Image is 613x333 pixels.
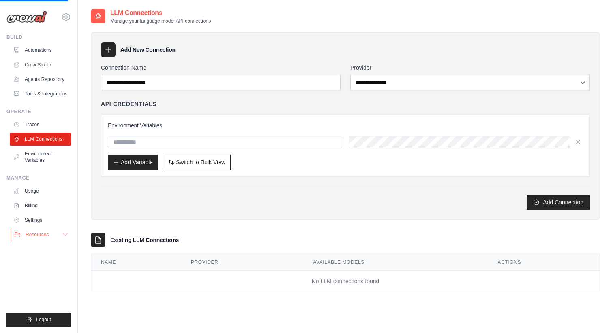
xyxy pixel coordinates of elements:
button: Switch to Bulk View [163,155,231,170]
h4: API Credentials [101,100,156,108]
h3: Environment Variables [108,121,583,129]
div: Manage [6,175,71,181]
div: Build [6,34,71,40]
div: Operate [6,108,71,115]
button: Add Variable [108,155,158,170]
p: Manage your language model API connections [110,18,211,24]
label: Provider [350,64,590,72]
h3: Add New Connection [120,46,176,54]
th: Name [91,254,181,271]
a: Crew Studio [10,58,71,71]
a: Traces [10,118,71,131]
span: Switch to Bulk View [176,158,225,166]
td: No LLM connections found [91,271,600,292]
a: LLM Connections [10,133,71,146]
h3: Existing LLM Connections [110,236,179,244]
a: Environment Variables [10,147,71,167]
span: Logout [36,316,51,323]
th: Available Models [303,254,488,271]
button: Add Connection [527,195,590,210]
th: Actions [488,254,600,271]
button: Logout [6,313,71,327]
h2: LLM Connections [110,8,211,18]
img: Logo [6,11,47,23]
span: Resources [26,231,49,238]
a: Billing [10,199,71,212]
label: Connection Name [101,64,341,72]
a: Agents Repository [10,73,71,86]
a: Automations [10,44,71,57]
a: Tools & Integrations [10,87,71,100]
button: Resources [11,228,72,241]
a: Settings [10,214,71,227]
a: Usage [10,185,71,197]
th: Provider [181,254,303,271]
